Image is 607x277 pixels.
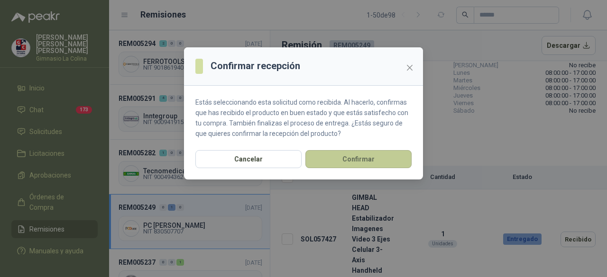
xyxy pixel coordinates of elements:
[211,59,300,73] h3: Confirmar recepción
[195,150,302,168] button: Cancelar
[195,97,412,139] p: Estás seleccionando esta solicitud como recibida. Al hacerlo, confirmas que has recibido el produ...
[305,150,412,168] button: Confirmar
[406,64,414,71] span: close
[402,60,417,75] button: Close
